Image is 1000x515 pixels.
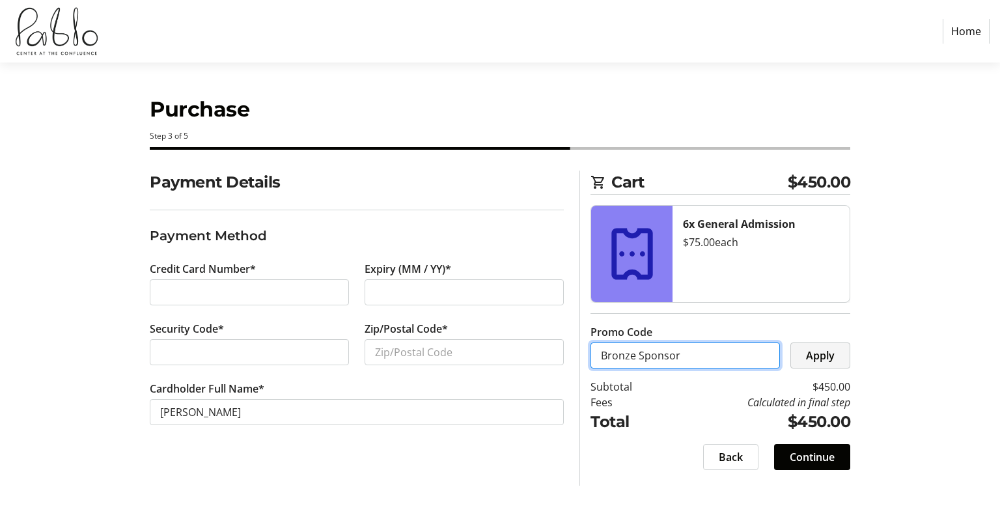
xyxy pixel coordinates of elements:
[611,171,788,194] span: Cart
[665,395,850,410] td: Calculated in final step
[160,344,339,360] iframe: Secure CVC input frame
[790,342,850,369] button: Apply
[665,379,850,395] td: $450.00
[10,5,103,57] img: Pablo Center's Logo
[943,19,990,44] a: Home
[150,321,224,337] label: Security Code*
[774,444,850,470] button: Continue
[365,339,564,365] input: Zip/Postal Code
[683,217,796,231] strong: 6x General Admission
[665,410,850,434] td: $450.00
[788,171,851,194] span: $450.00
[150,399,564,425] input: Card Holder Name
[703,444,758,470] button: Back
[590,324,652,340] label: Promo Code
[150,130,850,142] div: Step 3 of 5
[150,381,264,397] label: Cardholder Full Name*
[150,261,256,277] label: Credit Card Number*
[150,171,564,194] h2: Payment Details
[365,321,448,337] label: Zip/Postal Code*
[150,94,850,125] h1: Purchase
[590,410,665,434] td: Total
[590,379,665,395] td: Subtotal
[719,449,743,465] span: Back
[150,226,564,245] h3: Payment Method
[365,261,451,277] label: Expiry (MM / YY)*
[790,449,835,465] span: Continue
[683,234,839,250] div: $75.00 each
[590,342,780,369] input: Enter promo code
[590,395,665,410] td: Fees
[375,285,553,300] iframe: Secure expiration date input frame
[806,348,835,363] span: Apply
[160,285,339,300] iframe: Secure card number input frame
